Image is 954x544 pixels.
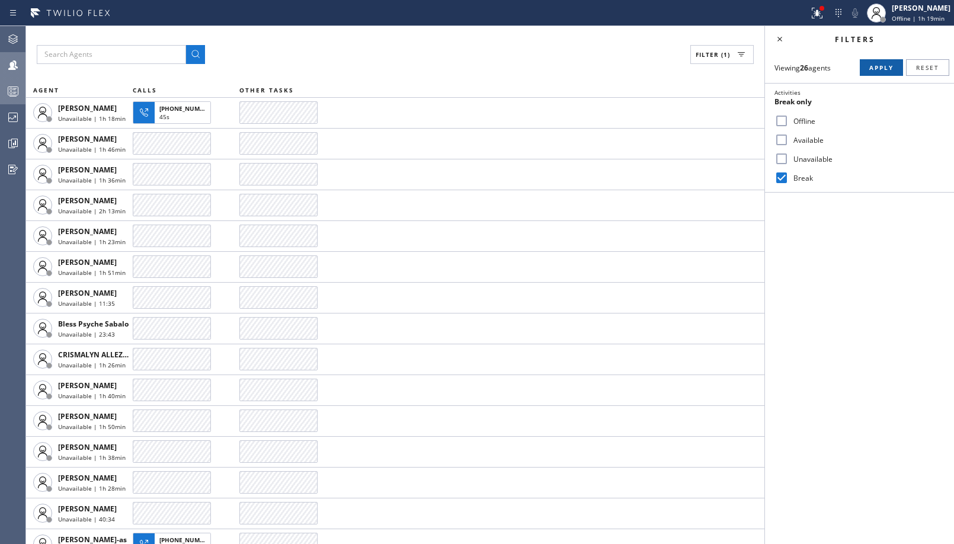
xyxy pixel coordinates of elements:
[869,63,894,72] span: Apply
[58,196,117,206] span: [PERSON_NAME]
[58,330,115,338] span: Unavailable | 23:43
[58,392,126,400] span: Unavailable | 1h 40min
[58,288,117,298] span: [PERSON_NAME]
[789,173,945,183] label: Break
[58,515,115,523] span: Unavailable | 40:34
[906,59,949,76] button: Reset
[690,45,754,64] button: Filter (1)
[58,504,117,514] span: [PERSON_NAME]
[58,238,126,246] span: Unavailable | 1h 23min
[774,63,831,73] span: Viewing agents
[696,50,730,59] span: Filter (1)
[58,176,126,184] span: Unavailable | 1h 36min
[58,207,126,215] span: Unavailable | 2h 13min
[58,268,126,277] span: Unavailable | 1h 51min
[58,380,117,391] span: [PERSON_NAME]
[58,484,126,492] span: Unavailable | 1h 28min
[58,103,117,113] span: [PERSON_NAME]
[774,88,945,97] div: Activities
[892,3,950,13] div: [PERSON_NAME]
[58,114,126,123] span: Unavailable | 1h 18min
[133,86,157,94] span: CALLS
[58,411,117,421] span: [PERSON_NAME]
[58,165,117,175] span: [PERSON_NAME]
[58,226,117,236] span: [PERSON_NAME]
[133,98,215,127] button: [PHONE_NUMBER]45s
[789,154,945,164] label: Unavailable
[37,45,186,64] input: Search Agents
[58,473,117,483] span: [PERSON_NAME]
[835,34,875,44] span: Filters
[58,361,126,369] span: Unavailable | 1h 26min
[58,257,117,267] span: [PERSON_NAME]
[33,86,59,94] span: AGENT
[58,453,126,462] span: Unavailable | 1h 38min
[239,86,294,94] span: OTHER TASKS
[58,134,117,144] span: [PERSON_NAME]
[58,145,126,153] span: Unavailable | 1h 46min
[789,135,945,145] label: Available
[916,63,939,72] span: Reset
[789,116,945,126] label: Offline
[892,14,945,23] span: Offline | 1h 19min
[58,350,132,360] span: CRISMALYN ALLEZER
[58,423,126,431] span: Unavailable | 1h 50min
[58,442,117,452] span: [PERSON_NAME]
[800,63,808,73] strong: 26
[159,536,213,544] span: [PHONE_NUMBER]
[58,299,115,308] span: Unavailable | 11:35
[860,59,903,76] button: Apply
[159,104,213,113] span: [PHONE_NUMBER]
[774,97,812,107] span: Break only
[58,319,129,329] span: Bless Psyche Sabalo
[159,113,169,121] span: 45s
[847,5,863,21] button: Mute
